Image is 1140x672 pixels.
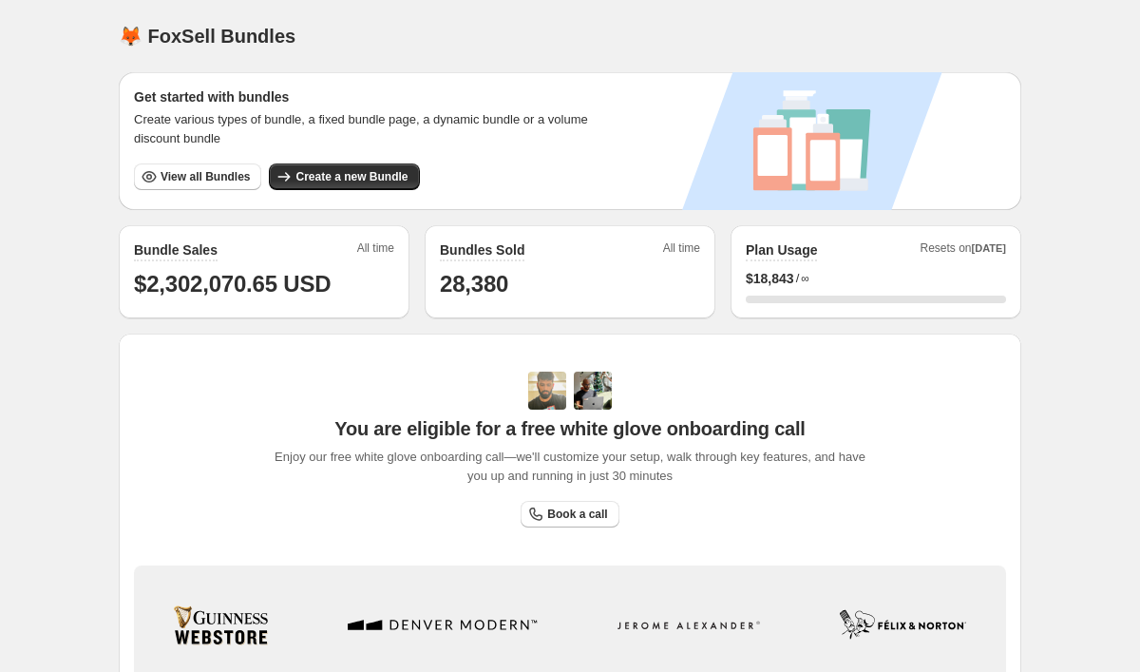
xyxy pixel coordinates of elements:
[440,269,700,299] h1: 28,380
[357,240,394,261] span: All time
[440,240,524,259] h2: Bundles Sold
[746,269,1006,288] div: /
[663,240,700,261] span: All time
[134,269,394,299] h1: $2,302,070.65 USD
[295,169,408,184] span: Create a new Bundle
[134,163,261,190] button: View all Bundles
[134,87,606,106] h3: Get started with bundles
[134,110,606,148] span: Create various types of bundle, a fixed bundle page, a dynamic bundle or a volume discount bundle
[161,169,250,184] span: View all Bundles
[547,507,607,522] span: Book a call
[334,417,805,440] span: You are eligible for a free white glove onboarding call
[972,242,1006,254] span: [DATE]
[921,240,1007,261] span: Resets on
[119,25,295,48] h1: 🦊 FoxSell Bundles
[134,240,218,259] h2: Bundle Sales
[574,372,612,410] img: Prakhar
[521,501,618,528] a: Book a call
[746,269,794,288] span: $ 18,843
[265,448,876,486] span: Enjoy our free white glove onboarding call—we'll customize your setup, walk through key features,...
[528,372,566,410] img: Adi
[801,271,809,286] span: ∞
[269,163,419,190] button: Create a new Bundle
[746,240,817,259] h2: Plan Usage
